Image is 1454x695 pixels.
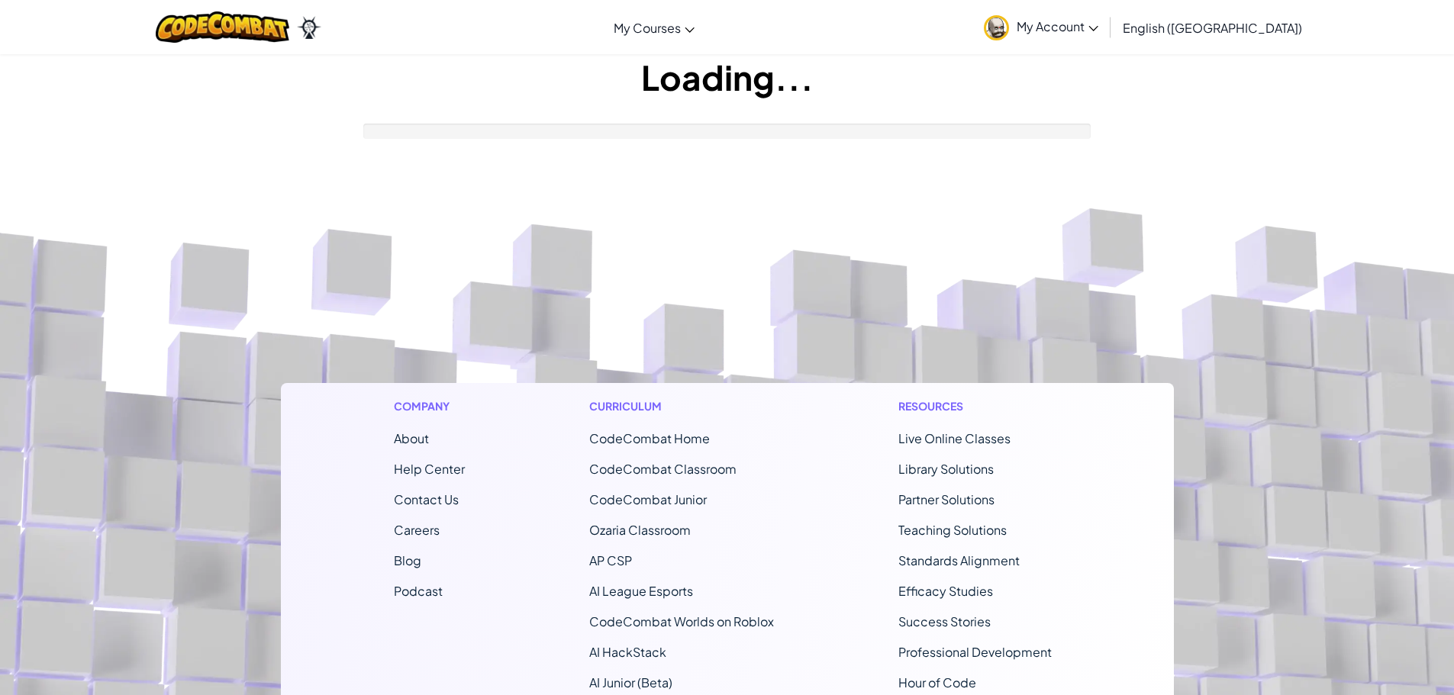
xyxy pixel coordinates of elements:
a: Podcast [394,583,443,599]
img: Ozaria [297,16,321,39]
a: My Account [976,3,1106,51]
a: Help Center [394,461,465,477]
span: CodeCombat Home [589,430,710,446]
img: avatar [984,15,1009,40]
a: Ozaria Classroom [589,522,691,538]
a: AP CSP [589,552,632,568]
a: Live Online Classes [898,430,1011,446]
a: Blog [394,552,421,568]
a: Teaching Solutions [898,522,1007,538]
a: Careers [394,522,440,538]
a: About [394,430,429,446]
img: CodeCombat logo [156,11,289,43]
span: English ([GEOGRAPHIC_DATA]) [1123,20,1302,36]
a: CodeCombat Junior [589,491,707,507]
a: CodeCombat Classroom [589,461,737,477]
a: AI HackStack [589,644,666,660]
a: AI Junior (Beta) [589,674,672,690]
span: My Account [1017,18,1098,34]
h1: Curriculum [589,398,774,414]
a: AI League Esports [589,583,693,599]
a: English ([GEOGRAPHIC_DATA]) [1115,7,1310,48]
span: Contact Us [394,491,459,507]
a: CodeCombat Worlds on Roblox [589,613,774,629]
a: Professional Development [898,644,1052,660]
a: Efficacy Studies [898,583,993,599]
a: Library Solutions [898,461,994,477]
span: My Courses [614,20,681,36]
a: Partner Solutions [898,491,995,507]
h1: Resources [898,398,1061,414]
h1: Company [394,398,465,414]
a: Hour of Code [898,674,976,690]
a: Standards Alignment [898,552,1020,568]
a: Success Stories [898,613,991,629]
a: My Courses [606,7,702,48]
